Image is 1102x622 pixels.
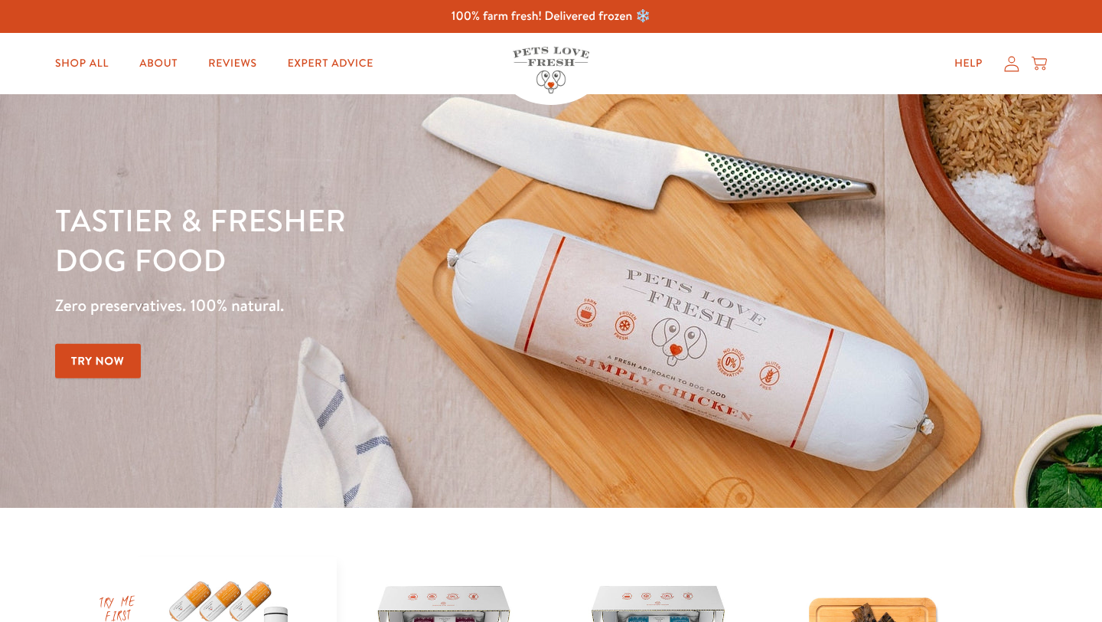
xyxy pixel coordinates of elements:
img: Pets Love Fresh [513,47,589,93]
a: Help [942,48,995,79]
a: Shop All [43,48,121,79]
a: About [127,48,190,79]
a: Expert Advice [275,48,386,79]
iframe: Gorgias live chat messenger [1025,550,1087,607]
h1: Tastier & fresher dog food [55,200,716,280]
a: Try Now [55,344,141,378]
a: Reviews [196,48,269,79]
p: Zero preservatives. 100% natural. [55,292,716,319]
